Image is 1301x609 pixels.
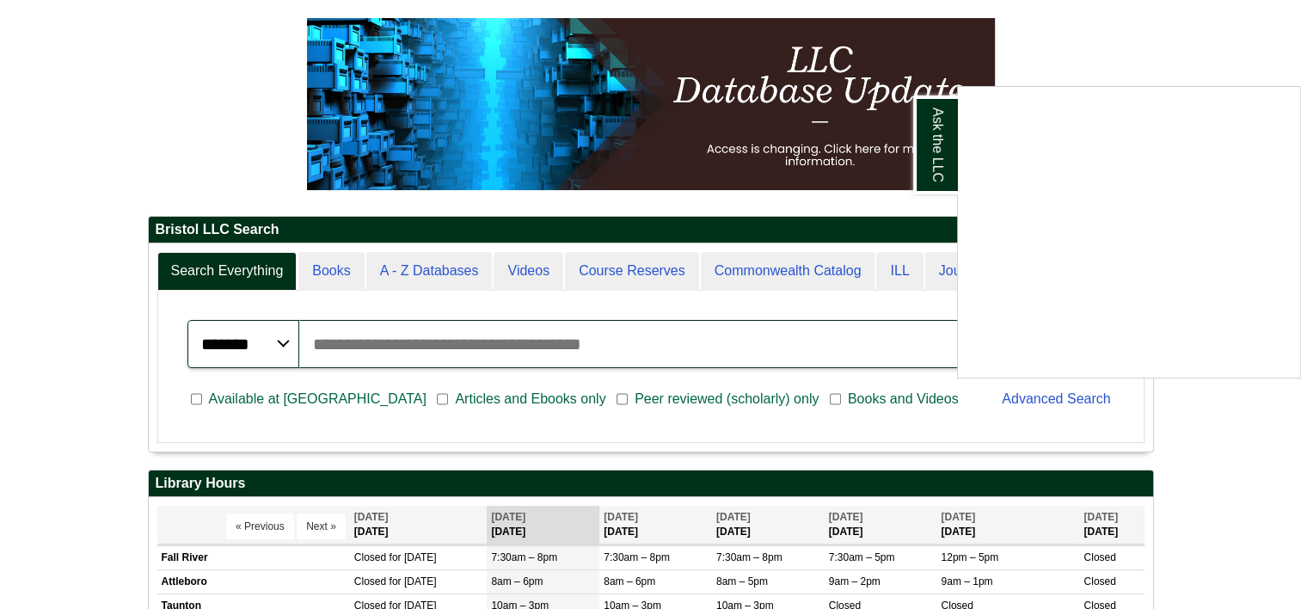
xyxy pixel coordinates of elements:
input: Articles and Ebooks only [437,391,448,407]
iframe: Chat Widget [958,87,1300,378]
span: for [DATE] [389,551,436,563]
h2: Bristol LLC Search [149,217,1153,243]
span: 8am – 6pm [491,575,543,587]
input: Books and Videos [830,391,841,407]
span: Peer reviewed (scholarly) only [628,389,825,409]
span: 9am – 2pm [829,575,881,587]
span: Articles and Ebooks only [448,389,612,409]
span: Closed [1083,575,1115,587]
div: Ask the LLC [957,86,1301,378]
span: 8am – 6pm [604,575,655,587]
a: Videos [494,252,563,291]
span: 7:30am – 8pm [604,551,670,563]
img: HTML tutorial [307,18,995,190]
span: 7:30am – 8pm [491,551,557,563]
th: [DATE] [712,506,825,544]
span: for [DATE] [389,575,436,587]
a: Search Everything [157,252,298,291]
span: 7:30am – 5pm [829,551,895,563]
a: Books [298,252,364,291]
span: Available at [GEOGRAPHIC_DATA] [202,389,433,409]
span: 9am – 1pm [941,575,992,587]
a: Ask the LLC [913,95,958,194]
span: [DATE] [1083,511,1118,523]
button: Next » [297,514,346,539]
a: Journal Look-Up [925,252,1053,291]
span: Closed [354,551,386,563]
h2: Library Hours [149,471,1153,497]
th: [DATE] [487,506,599,544]
th: [DATE] [1079,506,1144,544]
span: [DATE] [941,511,975,523]
span: [DATE] [604,511,638,523]
th: [DATE] [350,506,488,544]
span: [DATE] [491,511,525,523]
input: Available at [GEOGRAPHIC_DATA] [191,391,202,407]
span: 12pm – 5pm [941,551,998,563]
th: [DATE] [936,506,1079,544]
a: ILL [876,252,923,291]
a: A - Z Databases [366,252,493,291]
a: Course Reserves [565,252,699,291]
span: [DATE] [354,511,389,523]
span: 7:30am – 8pm [716,551,782,563]
span: [DATE] [716,511,751,523]
button: « Previous [226,514,294,539]
td: Attleboro [157,570,350,594]
input: Peer reviewed (scholarly) only [617,391,628,407]
span: 8am – 5pm [716,575,768,587]
span: Books and Videos [841,389,966,409]
span: Closed [1083,551,1115,563]
span: [DATE] [829,511,863,523]
a: Commonwealth Catalog [701,252,875,291]
td: Fall River [157,545,350,569]
th: [DATE] [599,506,712,544]
th: [DATE] [825,506,937,544]
span: Closed [354,575,386,587]
a: Advanced Search [1002,391,1110,406]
